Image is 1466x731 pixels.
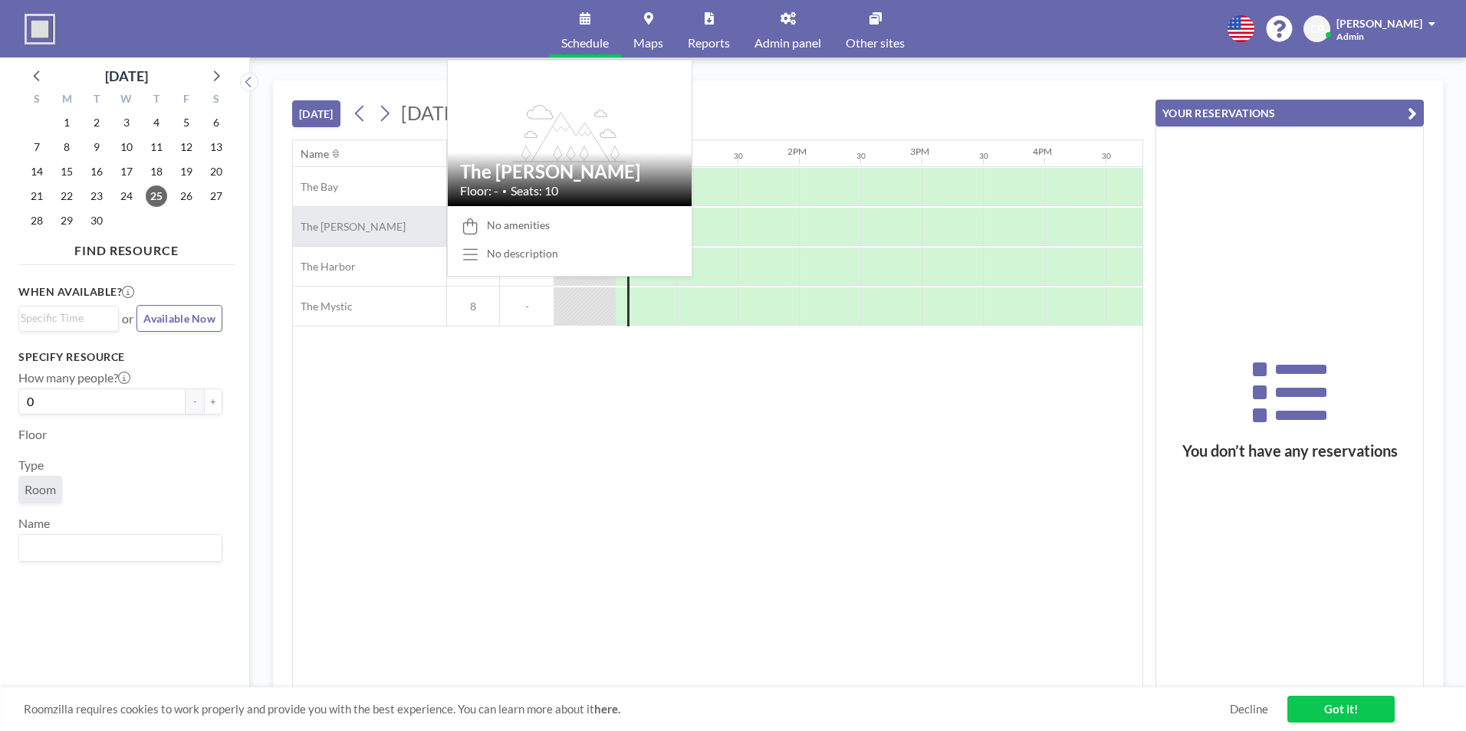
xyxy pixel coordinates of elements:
[171,90,201,110] div: F
[56,210,77,231] span: Monday, September 29, 2025
[846,37,905,49] span: Other sites
[26,185,48,207] span: Sunday, September 21, 2025
[18,427,47,442] label: Floor
[176,112,197,133] span: Friday, September 5, 2025
[19,306,118,329] div: Search for option
[1230,702,1268,716] a: Decline
[105,65,148,87] div: [DATE]
[18,457,44,473] label: Type
[18,237,235,258] h4: FIND RESOURCE
[26,210,48,231] span: Sunday, September 28, 2025
[82,90,112,110] div: T
[141,90,171,110] div: T
[201,90,231,110] div: S
[511,183,558,198] span: Seats: 10
[502,186,507,196] span: •
[116,112,137,133] span: Wednesday, September 3, 2025
[56,136,77,158] span: Monday, September 8, 2025
[86,161,107,182] span: Tuesday, September 16, 2025
[688,37,730,49] span: Reports
[292,100,340,127] button: [DATE]
[205,161,227,182] span: Saturday, September 20, 2025
[21,310,110,326] input: Search for option
[633,37,663,49] span: Maps
[52,90,82,110] div: M
[787,146,807,157] div: 2PM
[26,161,48,182] span: Sunday, September 14, 2025
[910,146,929,157] div: 3PM
[979,151,988,161] div: 30
[19,535,222,561] div: Search for option
[594,702,620,716] a: here.
[146,161,167,182] span: Thursday, September 18, 2025
[56,112,77,133] span: Monday, September 1, 2025
[176,185,197,207] span: Friday, September 26, 2025
[293,300,353,313] span: The Mystic
[21,538,213,558] input: Search for option
[146,185,167,207] span: Thursday, September 25, 2025
[293,180,338,194] span: The Bay
[856,151,866,161] div: 30
[86,136,107,158] span: Tuesday, September 9, 2025
[56,185,77,207] span: Monday, September 22, 2025
[487,218,550,232] span: No amenities
[1336,31,1364,42] span: Admin
[176,136,197,158] span: Friday, September 12, 2025
[116,185,137,207] span: Wednesday, September 24, 2025
[26,136,48,158] span: Sunday, September 7, 2025
[116,161,137,182] span: Wednesday, September 17, 2025
[1155,100,1424,126] button: YOUR RESERVATIONS
[56,161,77,182] span: Monday, September 15, 2025
[205,185,227,207] span: Saturday, September 27, 2025
[1310,22,1324,36] span: CP
[112,90,142,110] div: W
[176,161,197,182] span: Friday, September 19, 2025
[186,388,204,415] button: -
[1102,151,1111,161] div: 30
[460,160,679,183] h2: The [PERSON_NAME]
[25,482,56,497] span: Room
[18,370,130,385] label: How many people?
[293,220,406,234] span: The [PERSON_NAME]
[1156,441,1423,461] h3: You don’t have any reservations
[18,350,222,364] h3: Specify resource
[204,388,222,415] button: +
[734,151,743,161] div: 30
[86,210,107,231] span: Tuesday, September 30, 2025
[293,260,356,274] span: The Harbor
[122,311,133,326] span: or
[401,101,462,124] span: [DATE]
[25,14,55,44] img: organization-logo
[116,136,137,158] span: Wednesday, September 10, 2025
[460,183,498,198] span: Floor: -
[146,136,167,158] span: Thursday, September 11, 2025
[487,247,558,261] div: No description
[24,702,1230,716] span: Roomzilla requires cookies to work properly and provide you with the best experience. You can lea...
[136,305,222,332] button: Available Now
[143,312,215,325] span: Available Now
[1033,146,1052,157] div: 4PM
[561,37,609,49] span: Schedule
[205,136,227,158] span: Saturday, September 13, 2025
[447,300,499,313] span: 8
[86,185,107,207] span: Tuesday, September 23, 2025
[22,90,52,110] div: S
[146,112,167,133] span: Thursday, September 4, 2025
[500,300,554,313] span: -
[1336,17,1422,30] span: [PERSON_NAME]
[754,37,821,49] span: Admin panel
[18,516,50,531] label: Name
[205,112,227,133] span: Saturday, September 6, 2025
[301,147,329,161] div: Name
[86,112,107,133] span: Tuesday, September 2, 2025
[1287,696,1395,723] a: Got it!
